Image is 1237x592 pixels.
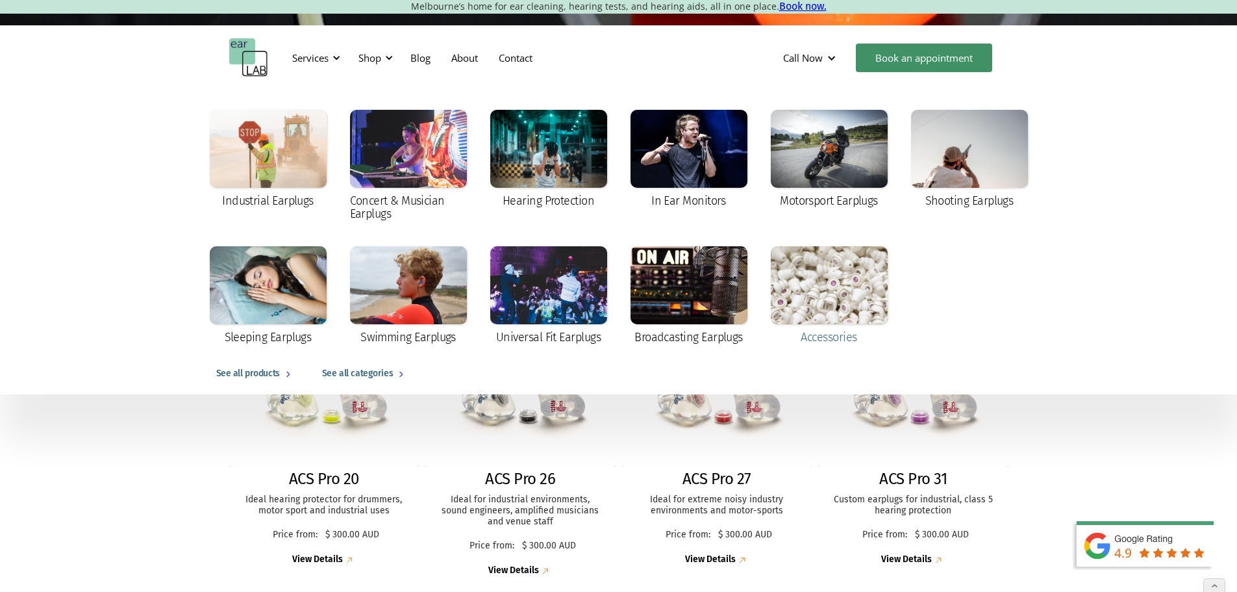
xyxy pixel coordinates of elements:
[465,541,519,552] p: Price from:
[858,530,912,541] p: Price from:
[350,194,467,220] div: Concert & Musician Earplugs
[488,39,543,77] a: Contact
[289,470,359,489] h2: ACS Pro 20
[685,554,736,565] div: View Details
[915,530,969,541] p: $ 300.00 AUD
[292,554,343,565] div: View Details
[229,335,419,566] a: ACS Pro 20ACS Pro 20Ideal hearing protector for drummers, motor sport and industrial usesPrice fr...
[322,366,393,381] div: See all categories
[764,240,894,353] a: Accessories
[216,366,280,381] div: See all products
[485,470,555,489] h2: ACS Pro 26
[905,103,1034,216] a: Shooting Earplugs
[818,335,1008,466] img: ACS Pro 31
[634,331,743,344] div: Broadcasting Earplugs
[284,38,344,77] div: Services
[818,335,1008,566] a: ACS Pro 31ACS Pro 31Custom earplugs for industrial, class 5 hearing protectionPrice from:$ 300.00...
[351,38,397,77] div: Shop
[624,240,754,353] a: Broadcasting Earplugs
[484,240,614,353] a: Universal Fit Earplugs
[229,335,419,466] img: ACS Pro 20
[780,194,878,207] div: Motorsport Earplugs
[441,39,488,77] a: About
[242,495,406,517] p: Ideal hearing protector for drummers, motor sport and industrial uses
[624,103,754,216] a: In Ear Monitors
[203,103,333,216] a: Industrial Earplugs
[522,541,576,552] p: $ 300.00 AUD
[856,44,992,72] a: Book an appointment
[229,38,268,77] a: home
[773,38,849,77] div: Call Now
[661,530,715,541] p: Price from:
[344,103,473,229] a: Concert & Musician Earplugs
[438,495,603,527] p: Ideal for industrial environments, sound engineers, amplified musicians and venue staff
[622,335,812,466] img: ACS Pro 27
[268,530,322,541] p: Price from:
[831,495,995,517] p: Custom earplugs for industrial, class 5 hearing protection
[881,554,932,565] div: View Details
[488,565,539,576] div: View Details
[718,530,772,541] p: $ 300.00 AUD
[425,335,616,577] a: ACS Pro 26ACS Pro 26Ideal for industrial environments, sound engineers, amplified musicians and v...
[635,495,799,517] p: Ideal for extreme noisy industry environments and motor-sports
[360,331,456,344] div: Swimming Earplugs
[358,51,381,64] div: Shop
[222,194,314,207] div: Industrial Earplugs
[496,331,601,344] div: Universal Fit Earplugs
[203,240,333,353] a: Sleeping Earplugs
[484,103,614,216] a: Hearing Protection
[344,240,473,353] a: Swimming Earplugs
[651,194,726,207] div: In Ear Monitors
[879,470,947,489] h2: ACS Pro 31
[503,194,594,207] div: Hearing Protection
[325,530,379,541] p: $ 300.00 AUD
[203,353,309,394] a: See all products
[425,335,616,466] img: ACS Pro 26
[622,335,812,566] a: ACS Pro 27ACS Pro 27Ideal for extreme noisy industry environments and motor-sportsPrice from:$ 30...
[925,194,1014,207] div: Shooting Earplugs
[783,51,823,64] div: Call Now
[309,353,422,394] a: See all categories
[764,103,894,216] a: Motorsport Earplugs
[682,470,751,489] h2: ACS Pro 27
[225,331,312,344] div: Sleeping Earplugs
[801,331,856,344] div: Accessories
[292,51,329,64] div: Services
[400,39,441,77] a: Blog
